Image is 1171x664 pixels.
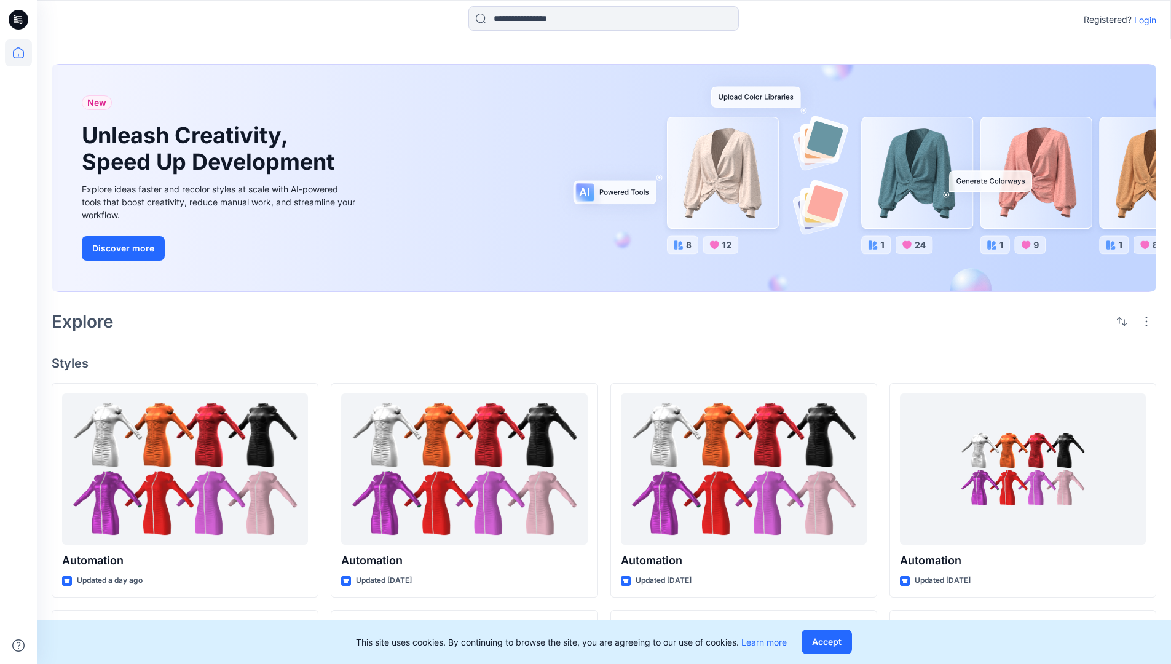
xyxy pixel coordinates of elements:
[900,393,1146,545] a: Automation
[341,552,587,569] p: Automation
[87,95,106,110] span: New
[1084,12,1132,27] p: Registered?
[621,552,867,569] p: Automation
[52,312,114,331] h2: Explore
[356,574,412,587] p: Updated [DATE]
[82,122,340,175] h1: Unleash Creativity, Speed Up Development
[741,637,787,647] a: Learn more
[62,552,308,569] p: Automation
[82,236,358,261] a: Discover more
[82,183,358,221] div: Explore ideas faster and recolor styles at scale with AI-powered tools that boost creativity, red...
[1134,14,1156,26] p: Login
[77,574,143,587] p: Updated a day ago
[802,630,852,654] button: Accept
[82,236,165,261] button: Discover more
[341,393,587,545] a: Automation
[356,636,787,649] p: This site uses cookies. By continuing to browse the site, you are agreeing to our use of cookies.
[52,356,1156,371] h4: Styles
[636,574,692,587] p: Updated [DATE]
[915,574,971,587] p: Updated [DATE]
[900,552,1146,569] p: Automation
[621,393,867,545] a: Automation
[62,393,308,545] a: Automation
